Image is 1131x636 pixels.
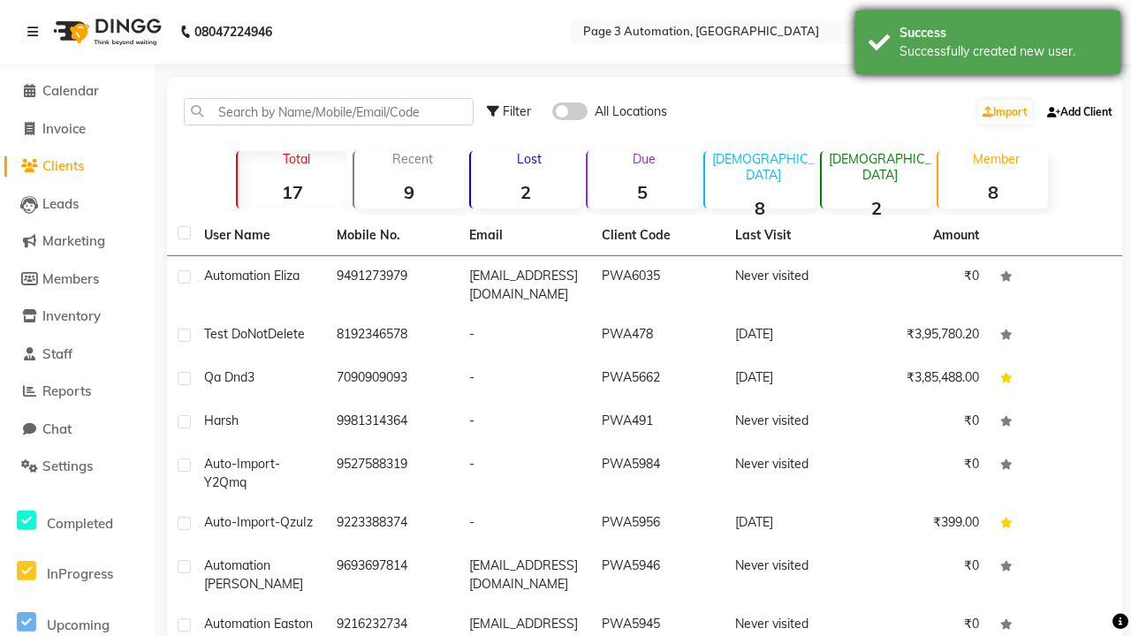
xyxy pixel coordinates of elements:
td: ₹0 [857,444,990,503]
span: Completed [47,515,113,532]
td: PWA491 [591,401,724,444]
a: Members [4,269,150,290]
td: Never visited [725,546,857,604]
td: - [459,444,591,503]
th: Client Code [591,216,724,256]
span: Inventory [42,307,101,324]
strong: 2 [822,197,931,219]
td: PWA5984 [591,444,724,503]
td: [DATE] [725,358,857,401]
td: PWA6035 [591,256,724,314]
td: 9527588319 [326,444,459,503]
span: Automation Eliza [204,268,300,284]
th: Last Visit [725,216,857,256]
td: Never visited [725,444,857,503]
a: Clients [4,156,150,177]
td: [EMAIL_ADDRESS][DOMAIN_NAME] [459,256,591,314]
strong: 8 [705,197,815,219]
span: Invoice [42,120,86,137]
a: Calendar [4,81,150,102]
strong: 17 [238,181,347,203]
span: Automation Easton [204,616,313,632]
td: - [459,358,591,401]
img: logo [45,7,166,57]
p: Due [591,151,697,167]
strong: 2 [471,181,581,203]
td: PWA5946 [591,546,724,604]
strong: 8 [938,181,1048,203]
span: Harsh [204,413,239,428]
a: Chat [4,420,150,440]
span: InProgress [47,565,113,582]
p: Lost [478,151,581,167]
td: ₹0 [857,256,990,314]
span: Leads [42,195,79,212]
span: Marketing [42,232,105,249]
p: Member [945,151,1048,167]
input: Search by Name/Mobile/Email/Code [184,98,474,125]
td: ₹0 [857,546,990,604]
th: Mobile No. [326,216,459,256]
td: 7090909093 [326,358,459,401]
span: Qa Dnd3 [204,369,254,385]
p: Total [245,151,347,167]
td: [DATE] [725,314,857,358]
span: Chat [42,420,72,437]
span: Auto-Import-QzuIz [204,514,313,530]
b: 08047224946 [194,7,272,57]
p: Recent [361,151,464,167]
a: Settings [4,457,150,477]
td: 9693697814 [326,546,459,604]
td: ₹399.00 [857,503,990,546]
td: ₹0 [857,401,990,444]
td: 9981314364 [326,401,459,444]
strong: 9 [354,181,464,203]
span: Clients [42,157,84,174]
td: PWA5956 [591,503,724,546]
span: Filter [503,103,531,119]
td: ₹3,95,780.20 [857,314,990,358]
td: 9223388374 [326,503,459,546]
td: ₹3,85,488.00 [857,358,990,401]
span: Test DoNotDelete [204,326,305,342]
a: Add Client [1043,100,1117,125]
span: Automation [PERSON_NAME] [204,557,303,592]
span: Auto-Import-Y2Qmq [204,456,280,490]
th: User Name [194,216,326,256]
td: - [459,503,591,546]
a: Import [978,100,1032,125]
td: 8192346578 [326,314,459,358]
span: Settings [42,458,93,474]
a: Marketing [4,231,150,252]
span: All Locations [595,102,667,121]
div: Successfully created new user. [899,42,1107,61]
td: - [459,314,591,358]
td: - [459,401,591,444]
td: Never visited [725,256,857,314]
th: Amount [922,216,990,255]
td: [EMAIL_ADDRESS][DOMAIN_NAME] [459,546,591,604]
a: Leads [4,194,150,215]
span: Staff [42,345,72,362]
th: Email [459,216,591,256]
td: 9491273979 [326,256,459,314]
td: PWA5662 [591,358,724,401]
a: Inventory [4,307,150,327]
span: Reports [42,382,91,399]
p: [DEMOGRAPHIC_DATA] [829,151,931,183]
a: Reports [4,382,150,402]
div: Success [899,24,1107,42]
span: Members [42,270,99,287]
td: [DATE] [725,503,857,546]
a: Staff [4,344,150,365]
td: PWA478 [591,314,724,358]
span: Calendar [42,82,99,99]
a: Invoice [4,119,150,140]
strong: 5 [588,181,697,203]
td: Never visited [725,401,857,444]
span: Upcoming [47,617,110,633]
p: [DEMOGRAPHIC_DATA] [712,151,815,183]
